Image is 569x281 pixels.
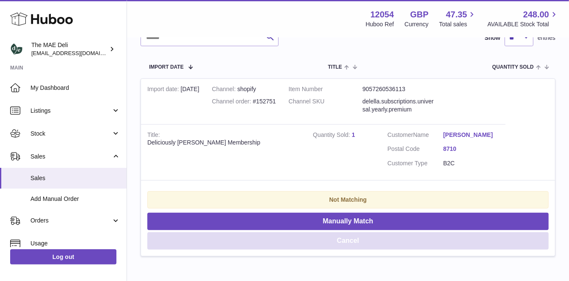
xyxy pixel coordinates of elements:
strong: Import date [147,86,181,95]
span: [EMAIL_ADDRESS][DOMAIN_NAME] [31,50,124,56]
span: Customer [387,131,413,138]
strong: Channel [212,86,238,95]
span: Orders [30,217,111,225]
span: entries [538,34,555,42]
span: AVAILABLE Stock Total [487,20,559,28]
dd: 9057260536113 [362,85,436,93]
button: Cancel [147,232,549,250]
strong: Quantity Sold [313,131,352,140]
div: The MAE Deli [31,41,108,57]
span: Listings [30,107,111,115]
strong: 12054 [370,9,394,20]
span: Import date [149,64,184,70]
a: 8710 [443,145,499,153]
div: #152751 [212,97,276,106]
div: Huboo Ref [366,20,394,28]
div: Deliciously [PERSON_NAME] Membership [147,139,300,147]
strong: Channel order [212,98,253,107]
strong: Title [147,131,160,140]
a: [PERSON_NAME] [443,131,499,139]
strong: Not Matching [329,196,367,203]
span: Usage [30,239,120,248]
dt: Postal Code [387,145,443,155]
dt: Channel SKU [289,97,363,114]
strong: GBP [410,9,428,20]
dd: delella.subscriptions.universal.yearly.premium [362,97,436,114]
span: Title [328,64,342,70]
span: Total sales [439,20,477,28]
button: Manually Match [147,213,549,230]
dd: B2C [443,159,499,167]
div: shopify [212,85,276,93]
dt: Customer Type [387,159,443,167]
dt: Item Number [289,85,363,93]
a: 47.35 Total sales [439,9,477,28]
a: Log out [10,249,116,264]
a: 1 [352,131,355,138]
span: Quantity Sold [492,64,534,70]
div: Currency [405,20,429,28]
dt: Name [387,131,443,141]
span: My Dashboard [30,84,120,92]
span: Stock [30,130,111,138]
span: 47.35 [446,9,467,20]
span: 248.00 [523,9,549,20]
img: logistics@deliciouslyella.com [10,43,23,56]
span: Sales [30,174,120,182]
span: Sales [30,153,111,161]
td: [DATE] [141,79,206,124]
a: 248.00 AVAILABLE Stock Total [487,9,559,28]
span: Add Manual Order [30,195,120,203]
label: Show [485,34,500,42]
